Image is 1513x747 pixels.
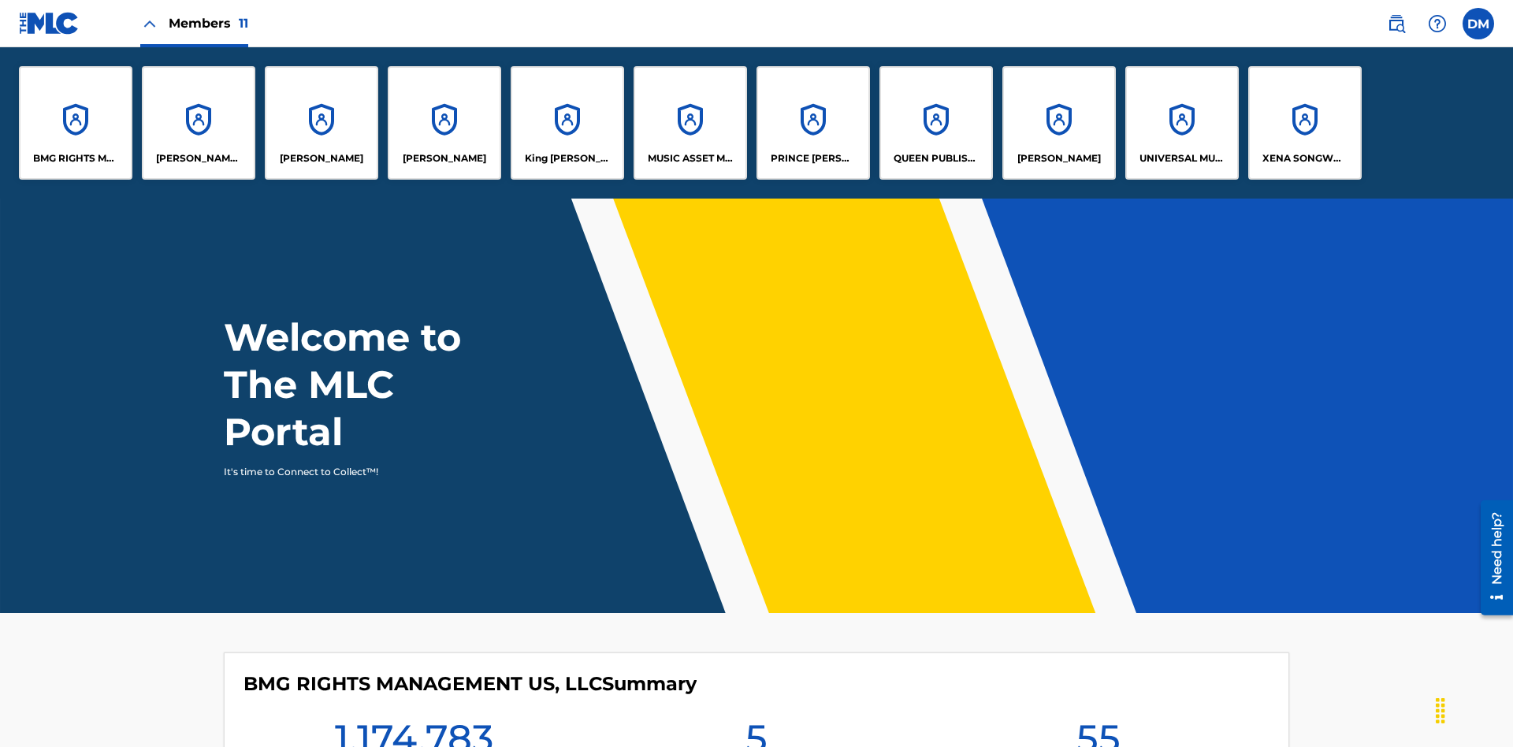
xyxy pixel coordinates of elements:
p: UNIVERSAL MUSIC PUB GROUP [1139,151,1225,165]
a: Accounts[PERSON_NAME] [1002,66,1116,180]
h1: Welcome to The MLC Portal [224,314,519,455]
div: Help [1422,8,1453,39]
div: Drag [1428,687,1453,734]
a: AccountsXENA SONGWRITER [1248,66,1362,180]
p: PRINCE MCTESTERSON [771,151,857,165]
p: XENA SONGWRITER [1262,151,1348,165]
p: King McTesterson [525,151,611,165]
p: ELVIS COSTELLO [280,151,363,165]
a: AccountsBMG RIGHTS MANAGEMENT US, LLC [19,66,132,180]
p: QUEEN PUBLISHA [894,151,980,165]
div: User Menu [1463,8,1494,39]
p: RONALD MCTESTERSON [1017,151,1101,165]
img: search [1387,14,1406,33]
a: AccountsUNIVERSAL MUSIC PUB GROUP [1125,66,1239,180]
iframe: Chat Widget [1434,671,1513,747]
a: Accounts[PERSON_NAME] SONGWRITER [142,66,255,180]
img: MLC Logo [19,12,80,35]
a: AccountsKing [PERSON_NAME] [511,66,624,180]
a: Accounts[PERSON_NAME] [388,66,501,180]
a: Public Search [1381,8,1412,39]
p: CLEO SONGWRITER [156,151,242,165]
p: BMG RIGHTS MANAGEMENT US, LLC [33,151,119,165]
p: It's time to Connect to Collect™! [224,465,497,479]
a: Accounts[PERSON_NAME] [265,66,378,180]
span: Members [169,14,248,32]
img: Close [140,14,159,33]
a: AccountsMUSIC ASSET MANAGEMENT (MAM) [634,66,747,180]
h4: BMG RIGHTS MANAGEMENT US, LLC [243,672,697,696]
p: EYAMA MCSINGER [403,151,486,165]
p: MUSIC ASSET MANAGEMENT (MAM) [648,151,734,165]
a: AccountsPRINCE [PERSON_NAME] [756,66,870,180]
span: 11 [239,16,248,31]
iframe: Resource Center [1469,494,1513,623]
img: help [1428,14,1447,33]
a: AccountsQUEEN PUBLISHA [879,66,993,180]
